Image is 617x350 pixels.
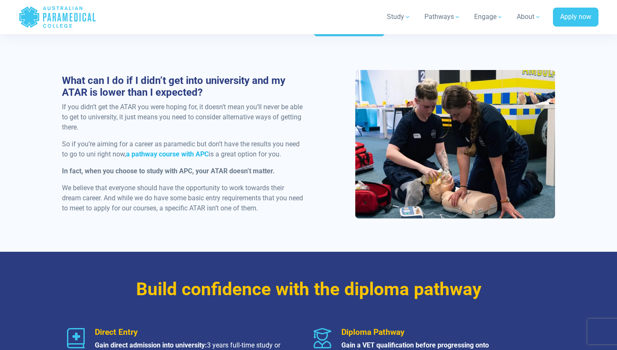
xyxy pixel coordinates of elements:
[341,327,405,337] span: Diploma Pathway
[382,5,416,29] a: Study
[62,102,303,132] p: If you didn’t get the ATAR you were hoping for, it doesn’t mean you’ll never be able to get to un...
[95,327,138,337] span: Direct Entry
[19,3,97,31] a: Australian Paramedical College
[62,75,303,99] h3: What can I do if I didn’t get into university and my ATAR is lower than I expected?
[62,279,555,300] h3: Build confidence with the diploma pathway
[512,5,546,29] a: About
[469,5,508,29] a: Engage
[62,183,303,213] p: We believe that everyone should have the opportunity to work towards their dream career. And whil...
[62,167,275,175] strong: In fact, when you choose to study with APC, your ATAR doesn’t matter.
[553,8,598,27] a: Apply now
[62,139,303,159] p: So if you’re aiming for a career as paramedic but don’t have the results you need to go to uni ri...
[419,5,466,29] a: Pathways
[126,150,209,158] a: a pathway course with APC
[95,341,207,349] strong: Gain direct admission into university:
